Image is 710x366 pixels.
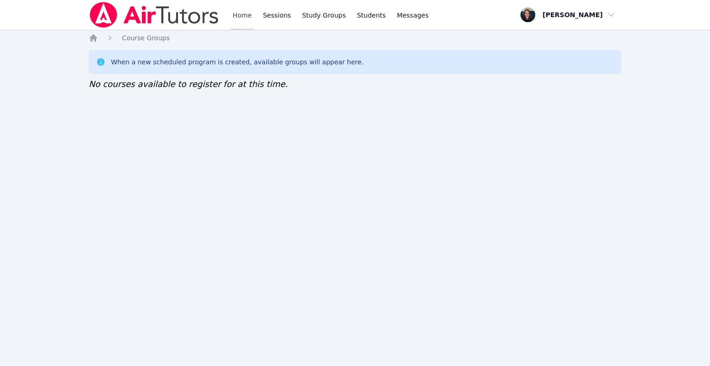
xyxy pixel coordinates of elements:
[397,11,429,20] span: Messages
[122,34,170,42] span: Course Groups
[89,2,220,28] img: Air Tutors
[122,33,170,43] a: Course Groups
[111,57,364,67] div: When a new scheduled program is created, available groups will appear here.
[89,79,288,89] span: No courses available to register for at this time.
[89,33,621,43] nav: Breadcrumb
